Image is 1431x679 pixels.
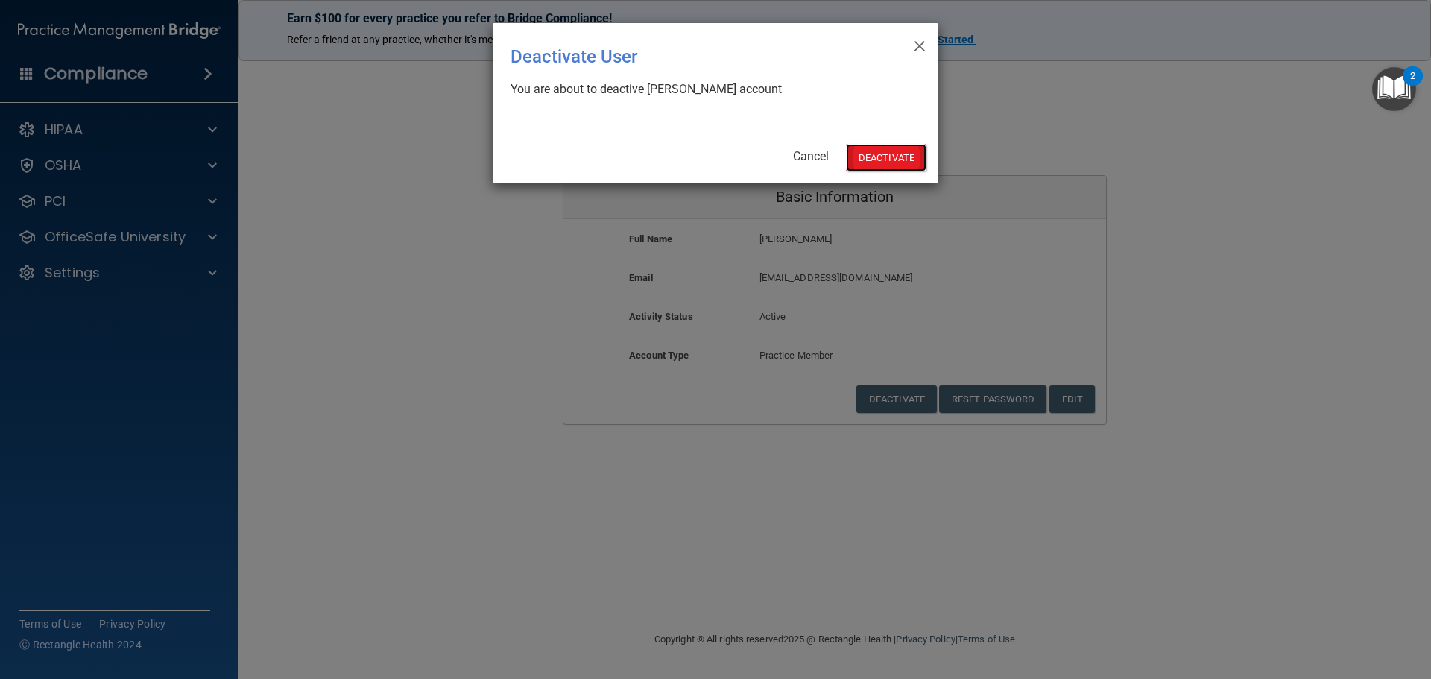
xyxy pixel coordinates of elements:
[1372,67,1416,111] button: Open Resource Center, 2 new notifications
[511,35,859,78] div: Deactivate User
[913,29,926,59] span: ×
[511,81,909,98] div: You are about to deactive [PERSON_NAME] account
[846,144,926,171] button: Deactivate
[1410,76,1415,95] div: 2
[793,149,829,163] a: Cancel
